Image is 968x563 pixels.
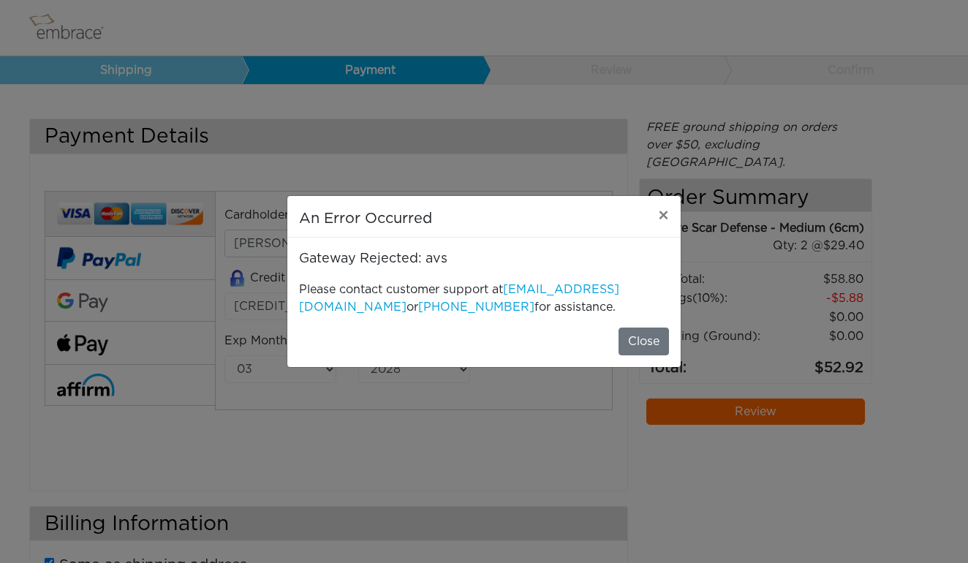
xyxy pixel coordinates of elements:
[658,208,669,225] span: ×
[418,301,534,313] a: [PHONE_NUMBER]
[299,208,432,230] h5: An Error Occurred
[619,328,669,355] button: Close
[299,249,669,269] p: Gateway Rejected: avs
[299,281,669,316] p: Please contact customer support at or for assistance.
[646,196,681,237] button: Close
